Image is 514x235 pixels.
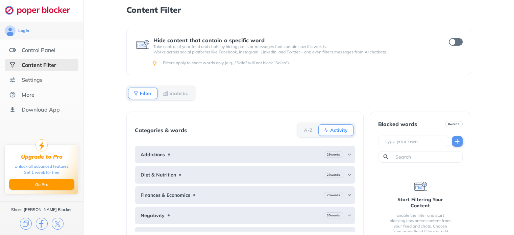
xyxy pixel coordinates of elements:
[22,106,60,113] div: Download App
[141,172,176,178] b: Diet & Nutrition
[22,91,34,98] div: More
[9,76,16,83] img: settings.svg
[22,76,43,83] div: Settings
[15,163,69,169] div: Unlock all advanced features
[153,44,436,49] p: Take control of your feed and chats by hiding posts or messages that contain specific words.
[21,154,63,160] div: Upgrade to Pro
[126,5,471,14] h1: Content Filter
[35,139,48,151] img: upgrade-to-pro.svg
[384,138,446,145] input: Type your own
[5,5,77,15] img: logo-webpage.svg
[327,193,340,197] b: 25 words
[5,25,16,36] img: avatar.svg
[153,37,436,43] div: Hide content that contain a specific word
[141,213,165,218] b: Negativity
[9,62,16,68] img: social-selected.svg
[304,128,313,132] b: A-Z
[330,128,348,132] b: Activity
[135,127,187,133] div: Categories & words
[11,207,72,212] div: Share [PERSON_NAME] Blocker
[36,218,48,230] img: facebook.svg
[378,121,417,127] div: Blocked words
[9,179,74,190] button: Go Pro
[327,152,340,157] b: 29 words
[9,91,16,98] img: about.svg
[141,152,165,157] b: Addictions
[18,28,29,33] div: Login
[24,169,59,175] div: Get 1 week for free
[323,127,329,133] img: Activity
[448,122,460,126] b: 0 words
[389,196,452,209] div: Start Filtering Your Content
[22,47,55,53] div: Control Panel
[163,91,168,96] img: Statistic
[163,60,461,66] div: Filters apply to exact words only (e.g., "Sale" will not block "Sales").
[52,218,64,230] img: x.svg
[327,213,340,218] b: 30 words
[169,91,188,95] b: Statistic
[327,172,340,177] b: 23 words
[22,62,56,68] div: Content Filter
[153,49,436,55] p: Works across social platforms like Facebook, Instagram, LinkedIn, and Twitter – and even filters ...
[20,218,32,230] img: copy.svg
[133,91,139,96] img: Filter
[395,154,460,160] input: Search
[9,106,16,113] img: download-app.svg
[141,192,190,198] b: Finances & Economics
[140,91,152,95] b: Filter
[9,47,16,53] img: features.svg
